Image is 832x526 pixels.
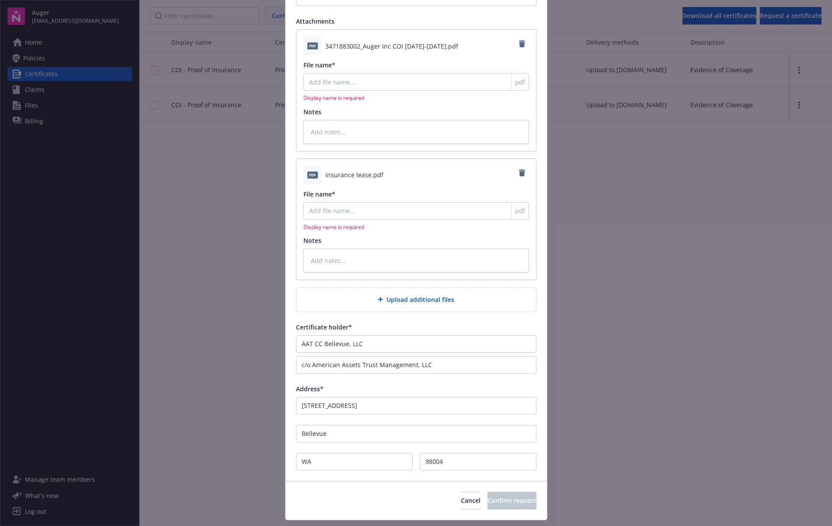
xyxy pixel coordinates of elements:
[303,61,335,69] span: File name*
[420,453,536,470] input: Zip
[296,425,536,442] input: City
[303,94,529,102] span: Display name is required
[515,77,525,87] span: pdf
[303,223,529,231] span: Display name is required
[487,492,536,509] button: Confirm request
[296,453,413,470] input: State
[461,492,480,509] button: Cancel
[487,496,536,505] span: Confirm request
[515,166,529,180] a: Remove
[303,108,321,116] span: Notes
[296,356,536,374] input: Name line 2
[296,287,536,312] div: Upload additional files
[307,42,318,49] span: pdf
[296,335,536,353] input: Name line 1
[296,323,352,331] span: Certificate holder*
[307,172,318,178] span: pdf
[325,170,383,179] span: insurance lease.pdf
[296,397,536,414] input: Street
[296,385,324,393] span: Address*
[303,73,529,91] input: Add file name...
[461,496,480,505] span: Cancel
[386,295,454,304] span: Upload additional files
[325,42,458,51] span: 3471883002_Auger Inc COI [DATE]-[DATE].pdf
[515,37,529,51] a: Remove
[303,236,321,245] span: Notes
[515,206,525,215] span: pdf
[296,17,334,25] span: Attachments
[303,190,335,198] span: File name*
[303,202,529,220] input: Add file name...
